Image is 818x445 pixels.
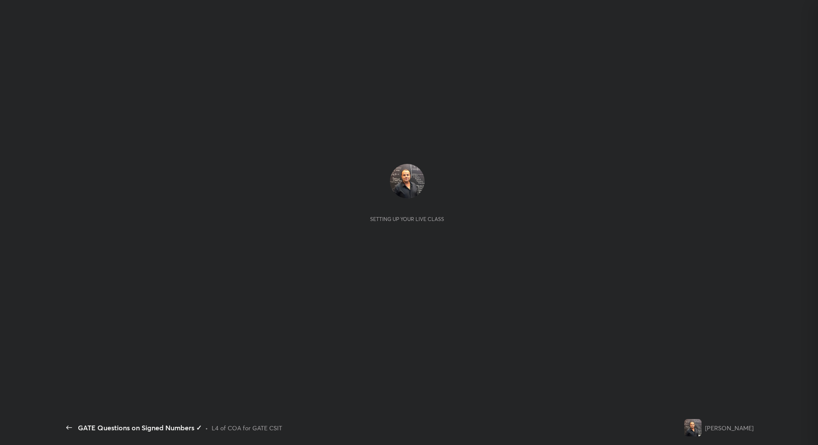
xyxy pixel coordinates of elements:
[390,164,425,198] img: 086d531fdf62469bb17804dbf8b3681a.jpg
[684,419,702,436] img: 086d531fdf62469bb17804dbf8b3681a.jpg
[370,216,444,222] div: Setting up your live class
[705,423,754,432] div: [PERSON_NAME]
[78,423,202,433] div: GATE Questions on Signed Numbers ✓
[205,423,208,432] div: •
[212,423,282,432] div: L4 of COA for GATE CSIT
